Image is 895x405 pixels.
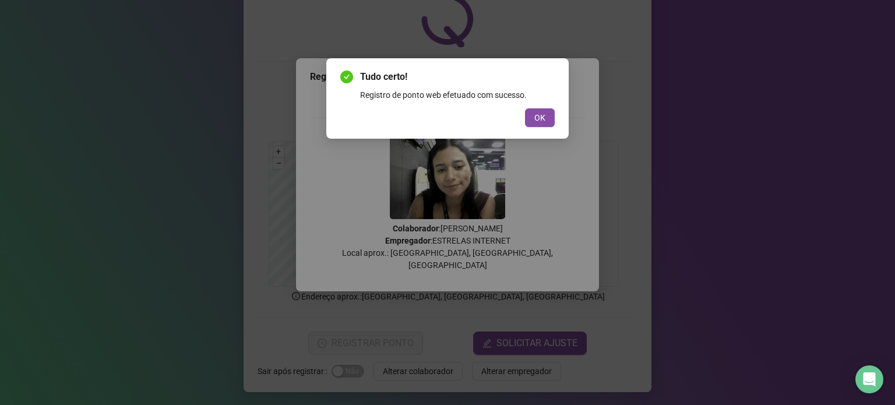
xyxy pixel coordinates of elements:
span: OK [534,111,545,124]
div: Open Intercom Messenger [855,365,883,393]
div: Registro de ponto web efetuado com sucesso. [360,89,555,101]
span: check-circle [340,71,353,83]
span: Tudo certo! [360,70,555,84]
button: OK [525,108,555,127]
